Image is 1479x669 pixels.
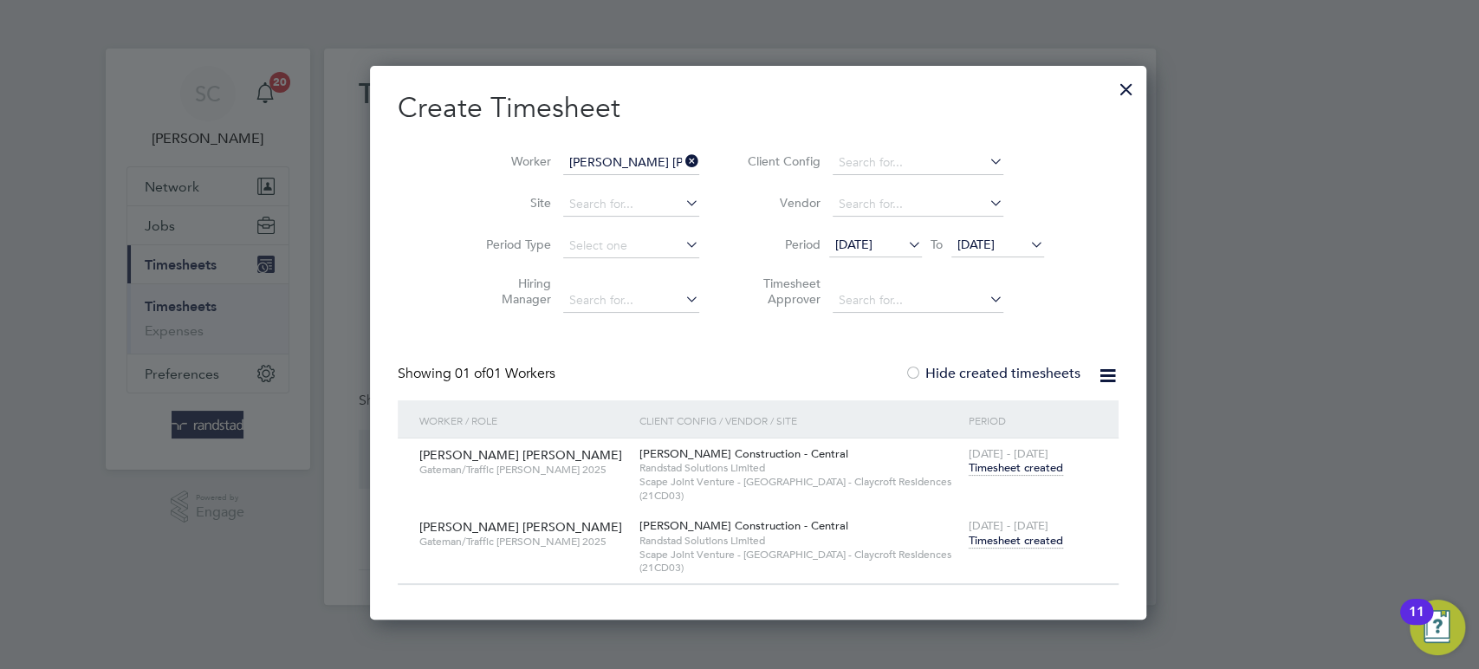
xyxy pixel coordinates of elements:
div: Period [964,400,1101,440]
span: 01 Workers [455,365,555,382]
span: Timesheet created [969,460,1063,476]
span: To [925,233,948,256]
input: Search for... [833,192,1003,217]
label: Vendor [743,195,821,211]
div: 11 [1409,612,1424,634]
input: Search for... [563,151,699,175]
span: Gateman/Traffic [PERSON_NAME] 2025 [419,535,626,549]
span: Timesheet created [969,533,1063,549]
span: [PERSON_NAME] [PERSON_NAME] [419,519,622,535]
label: Worker [473,153,551,169]
label: Hide created timesheets [905,365,1080,382]
button: Open Resource Center, 11 new notifications [1410,600,1465,655]
span: Randstad Solutions Limited [639,461,960,475]
label: Hiring Manager [473,276,551,307]
div: Client Config / Vendor / Site [635,400,964,440]
span: 01 of [455,365,486,382]
span: [PERSON_NAME] [PERSON_NAME] [419,447,622,463]
span: [PERSON_NAME] Construction - Central [639,518,848,533]
div: Showing [398,365,559,383]
label: Period Type [473,237,551,252]
h2: Create Timesheet [398,90,1119,127]
input: Search for... [833,151,1003,175]
label: Site [473,195,551,211]
span: Scape Joint Venture - [GEOGRAPHIC_DATA] - Claycroft Residences (21CD03) [639,475,960,502]
span: [DATE] - [DATE] [969,518,1048,533]
label: Client Config [743,153,821,169]
span: [DATE] - [DATE] [969,446,1048,461]
label: Timesheet Approver [743,276,821,307]
input: Search for... [833,289,1003,313]
span: [PERSON_NAME] Construction - Central [639,446,848,461]
input: Select one [563,234,699,258]
span: [DATE] [835,237,872,252]
span: [DATE] [957,237,995,252]
span: Randstad Solutions Limited [639,534,960,548]
div: Worker / Role [415,400,634,440]
input: Search for... [563,289,699,313]
input: Search for... [563,192,699,217]
span: Scape Joint Venture - [GEOGRAPHIC_DATA] - Claycroft Residences (21CD03) [639,548,960,575]
label: Period [743,237,821,252]
span: Gateman/Traffic [PERSON_NAME] 2025 [419,463,626,477]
